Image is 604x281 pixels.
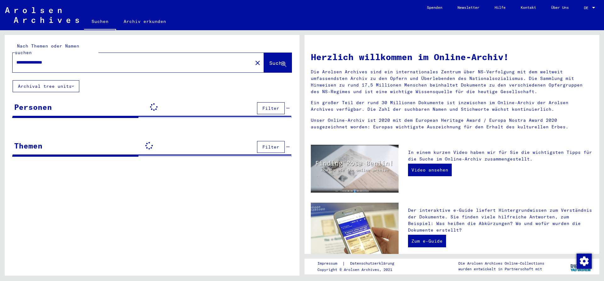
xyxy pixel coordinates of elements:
p: Die Arolsen Archives sind ein internationales Zentrum über NS-Verfolgung mit dem weltweit umfasse... [311,69,593,95]
div: Personen [14,101,52,113]
img: Arolsen_neg.svg [5,7,79,23]
p: Copyright © Arolsen Archives, 2021 [317,267,402,273]
a: Zum e-Guide [408,235,446,247]
mat-icon: close [254,59,261,67]
span: Filter [262,105,279,111]
img: eguide.jpg [311,203,399,261]
button: Archival tree units [13,80,79,92]
a: Video ansehen [408,164,452,176]
button: Clear [251,56,264,69]
a: Suchen [84,14,116,30]
img: video.jpg [311,145,399,193]
div: Themen [14,140,42,151]
img: Zustimmung ändern [577,254,592,269]
p: In einem kurzen Video haben wir für Sie die wichtigsten Tipps für die Suche im Online-Archiv zusa... [408,149,593,162]
span: DE [584,6,591,10]
a: Datenschutzerklärung [345,260,402,267]
h1: Herzlich willkommen im Online-Archiv! [311,50,593,64]
a: Archiv erkunden [116,14,174,29]
p: Ein großer Teil der rund 30 Millionen Dokumente ist inzwischen im Online-Archiv der Arolsen Archi... [311,99,593,113]
div: | [317,260,402,267]
a: Impressum [317,260,342,267]
img: yv_logo.png [569,258,593,274]
span: Suche [269,60,285,66]
p: Der interaktive e-Guide liefert Hintergrundwissen zum Verständnis der Dokumente. Sie finden viele... [408,207,593,233]
button: Suche [264,53,292,72]
p: Die Arolsen Archives Online-Collections [458,261,544,266]
mat-label: Nach Themen oder Namen suchen [15,43,79,55]
p: Unser Online-Archiv ist 2020 mit dem European Heritage Award / Europa Nostra Award 2020 ausgezeic... [311,117,593,130]
button: Filter [257,102,285,114]
button: Filter [257,141,285,153]
p: wurden entwickelt in Partnerschaft mit [458,266,544,272]
span: Filter [262,144,279,150]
